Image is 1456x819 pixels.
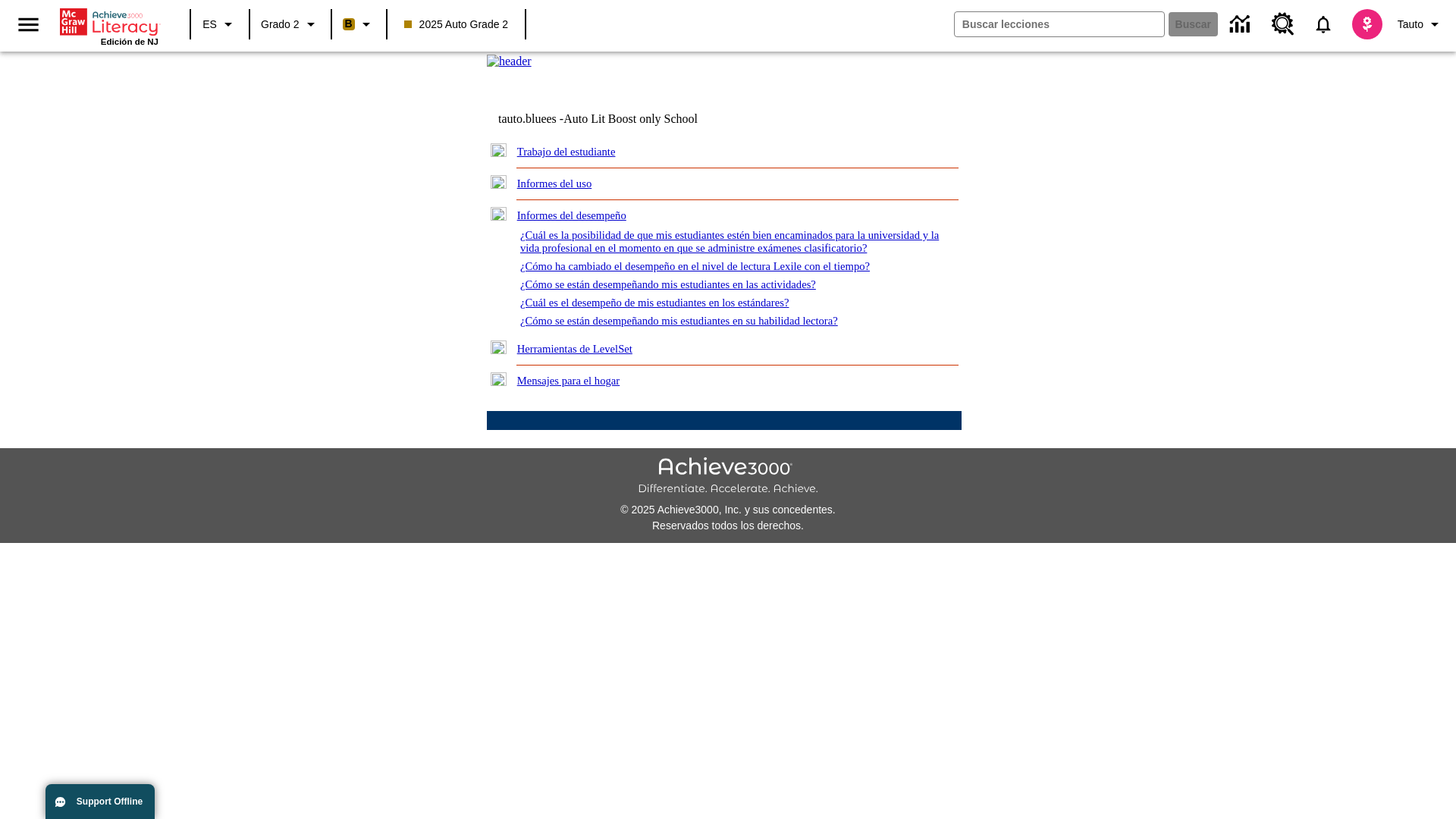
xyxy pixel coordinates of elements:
a: ¿Cuál es la posibilidad de que mis estudiantes estén bien encaminados para la universidad y la vi... [520,229,939,254]
button: Perfil/Configuración [1392,11,1450,38]
div: Portada [60,5,158,46]
a: Informes del desempeño [517,209,626,221]
span: 2025 Auto Grade 2 [404,17,509,33]
span: Edición de NJ [101,37,158,46]
img: header [487,55,532,68]
a: Informes del uso [517,177,592,190]
a: ¿Cómo se están desempeñando mis estudiantes en las actividades? [520,278,816,290]
img: plus.gif [491,340,507,354]
span: Grado 2 [261,17,300,33]
span: Support Offline [77,796,143,807]
span: B [345,14,353,33]
a: ¿Cómo ha cambiado el desempeño en el nivel de lectura Lexile con el tiempo? [520,260,870,272]
img: avatar image [1352,9,1382,39]
a: Notificaciones [1304,5,1343,44]
a: ¿Cómo se están desempeñando mis estudiantes en su habilidad lectora? [520,315,838,327]
button: Lenguaje: ES, Selecciona un idioma [196,11,244,38]
img: plus.gif [491,372,507,386]
img: plus.gif [491,143,507,157]
a: ¿Cuál es el desempeño de mis estudiantes en los estándares? [520,297,789,309]
td: tauto.bluees - [498,112,777,126]
span: ES [202,17,217,33]
img: Achieve3000 Differentiate Accelerate Achieve [638,457,818,496]
input: Buscar campo [955,12,1164,36]
a: Centro de recursos, Se abrirá en una pestaña nueva. [1263,4,1304,45]
button: Escoja un nuevo avatar [1343,5,1392,44]
img: minus.gif [491,207,507,221]
nobr: Auto Lit Boost only School [563,112,698,125]
button: Grado: Grado 2, Elige un grado [255,11,326,38]
a: Trabajo del estudiante [517,146,616,158]
img: plus.gif [491,175,507,189]
button: Boost El color de la clase es anaranjado claro. Cambiar el color de la clase. [337,11,381,38]
button: Support Offline [45,784,155,819]
a: Herramientas de LevelSet [517,343,632,355]
button: Abrir el menú lateral [6,2,51,47]
a: Mensajes para el hogar [517,375,620,387]
span: Tauto [1398,17,1423,33]
a: Centro de información [1221,4,1263,45]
